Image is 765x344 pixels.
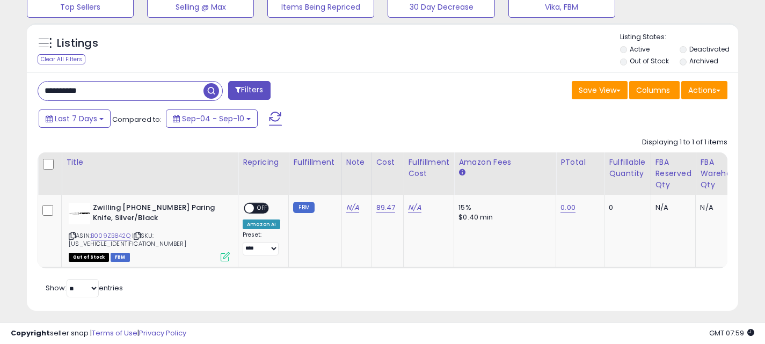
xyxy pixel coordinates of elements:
div: Amazon Fees [458,157,551,168]
span: | SKU: [US_VEHICLE_IDENTIFICATION_NUMBER] [69,231,186,247]
strong: Copyright [11,328,50,338]
div: Repricing [243,157,284,168]
button: Last 7 Days [39,109,111,128]
div: FBA Warehouse Qty [700,157,745,191]
div: Preset: [243,231,280,255]
button: Save View [572,81,628,99]
a: 89.47 [376,202,396,213]
div: 0 [609,203,642,213]
a: B009ZB842Q [91,231,130,240]
div: 15% [458,203,548,213]
div: Fulfillment Cost [408,157,449,179]
a: N/A [346,202,359,213]
span: All listings that are currently out of stock and unavailable for purchase on Amazon [69,253,109,262]
span: Columns [636,85,670,96]
span: Show: entries [46,283,123,293]
div: N/A [655,203,688,213]
label: Out of Stock [630,56,669,65]
div: Clear All Filters [38,54,85,64]
th: CSV column name: cust_attr_1_PTotal [556,152,604,195]
small: FBM [293,202,314,213]
div: ASIN: [69,203,230,260]
label: Deactivated [689,45,730,54]
div: Fulfillment [293,157,337,168]
span: OFF [254,204,271,213]
div: Title [66,157,234,168]
span: FBM [111,253,130,262]
p: Listing States: [620,32,738,42]
span: Last 7 Days [55,113,97,124]
div: Note [346,157,367,168]
button: Sep-04 - Sep-10 [166,109,258,128]
h5: Listings [57,36,98,51]
a: Terms of Use [92,328,137,338]
a: Privacy Policy [139,328,186,338]
div: $0.40 min [458,213,548,222]
span: 2025-09-18 07:59 GMT [709,328,754,338]
img: 21lYb5NqsrL._SL40_.jpg [69,203,90,224]
div: Amazon AI [243,219,280,229]
div: FBA Reserved Qty [655,157,691,191]
div: Fulfillable Quantity [609,157,646,179]
div: seller snap | | [11,328,186,339]
button: Columns [629,81,680,99]
div: Cost [376,157,399,168]
button: Actions [681,81,727,99]
label: Active [630,45,650,54]
a: 0.00 [560,202,575,213]
small: Amazon Fees. [458,168,465,178]
a: N/A [408,202,421,213]
b: Zwilling [PHONE_NUMBER] Paring Knife, Silver/Black [93,203,223,225]
label: Archived [689,56,718,65]
div: N/A [700,203,741,213]
span: Compared to: [112,114,162,125]
div: PTotal [560,157,600,168]
div: Displaying 1 to 1 of 1 items [642,137,727,148]
span: Sep-04 - Sep-10 [182,113,244,124]
button: Filters [228,81,270,100]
